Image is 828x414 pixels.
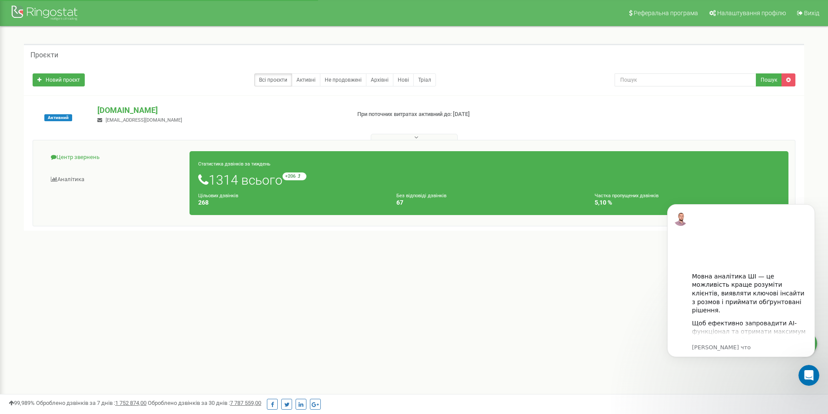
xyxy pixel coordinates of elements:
h5: Проєкти [30,51,58,59]
h1: 1314 всього [198,172,780,187]
p: [DOMAIN_NAME] [97,105,343,116]
a: Тріал [413,73,436,86]
h4: 67 [396,199,582,206]
span: 99,989% [9,400,35,406]
span: [EMAIL_ADDRESS][DOMAIN_NAME] [106,117,182,123]
u: 1 752 874,00 [115,400,146,406]
a: Новий проєкт [33,73,85,86]
a: Всі проєкти [254,73,292,86]
small: Без відповіді дзвінків [396,193,446,199]
input: Пошук [615,73,756,86]
span: Налаштування профілю [717,10,786,17]
h4: 5,10 % [595,199,780,206]
iframe: Intercom live chat [798,365,819,386]
p: При поточних витратах активний до: [DATE] [357,110,538,119]
small: Цільових дзвінків [198,193,238,199]
a: Аналiтика [40,169,190,190]
small: Частка пропущених дзвінків [595,193,658,199]
span: Реферальна програма [634,10,698,17]
a: Активні [292,73,320,86]
a: Центр звернень [40,147,190,168]
u: 7 787 559,00 [230,400,261,406]
small: Статистика дзвінків за тиждень [198,161,270,167]
a: Нові [393,73,414,86]
button: Пошук [756,73,782,86]
span: Оброблено дзвінків за 7 днів : [36,400,146,406]
a: Архівні [366,73,393,86]
span: Активний [44,114,72,121]
small: +206 [283,172,306,180]
h4: 268 [198,199,383,206]
span: Оброблено дзвінків за 30 днів : [148,400,261,406]
iframe: Intercom notifications сообщение [654,191,828,391]
a: Не продовжені [320,73,366,86]
span: Вихід [804,10,819,17]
